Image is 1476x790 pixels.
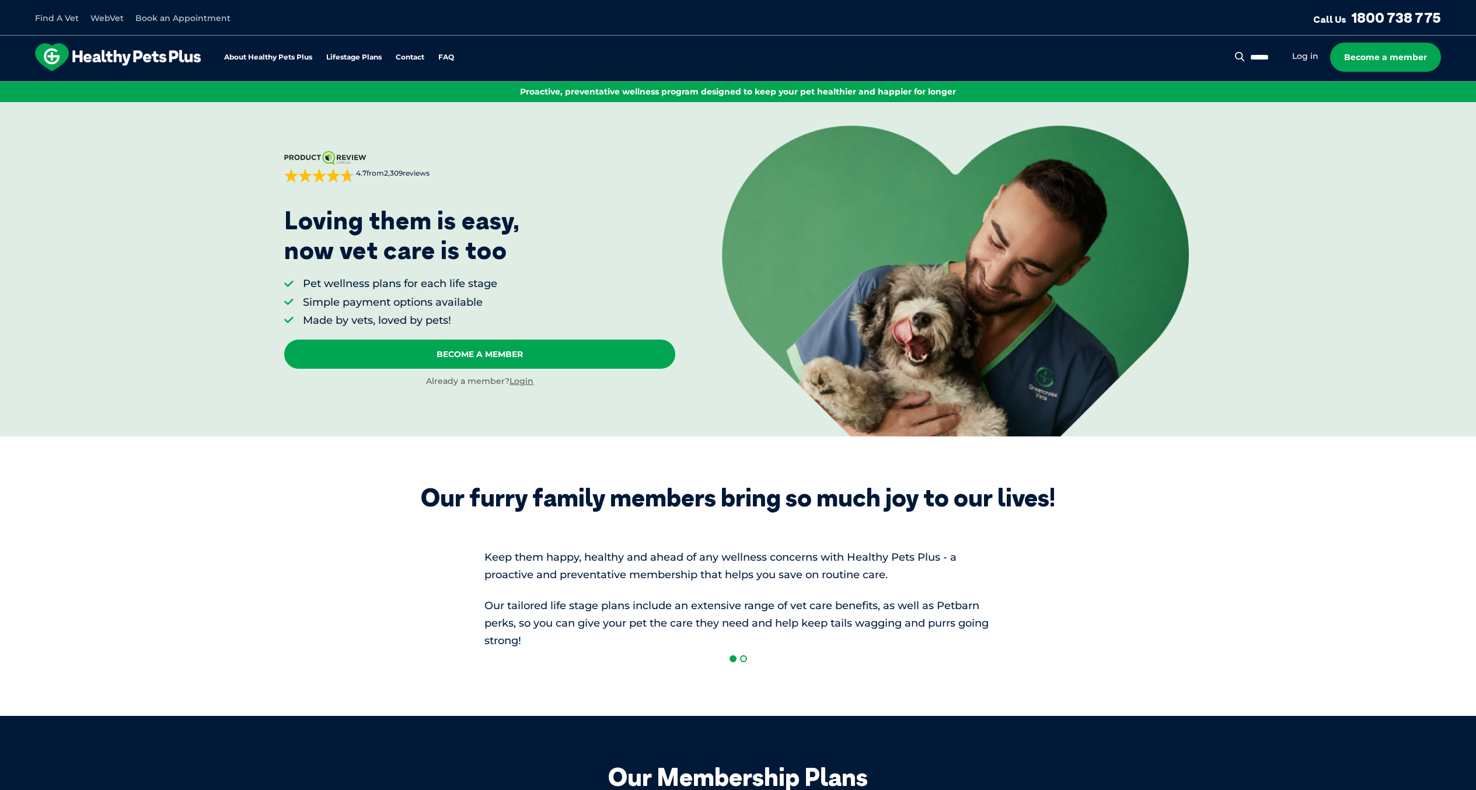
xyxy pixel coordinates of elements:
[1330,43,1441,72] a: Become a member
[396,54,424,61] a: Contact
[90,13,124,23] a: WebVet
[356,169,367,177] strong: 4.7
[284,376,675,387] div: Already a member?
[35,43,201,71] img: hpp-logo
[1292,51,1318,62] a: Log in
[35,13,79,23] a: Find A Vet
[303,313,497,328] li: Made by vets, loved by pets!
[354,169,430,179] span: from
[1233,51,1247,62] button: Search
[520,86,956,97] span: Proactive, preventative wellness program designed to keep your pet healthier and happier for longer
[284,151,675,183] a: 4.7from2,309reviews
[135,13,231,23] a: Book an Appointment
[510,376,533,386] a: Login
[1313,13,1346,25] span: Call Us
[303,295,497,310] li: Simple payment options available
[326,54,382,61] a: Lifestage Plans
[284,169,354,183] div: 4.7 out of 5 stars
[484,551,957,581] span: Keep them happy, healthy and ahead of any wellness concerns with Healthy Pets Plus - a proactive ...
[438,54,454,61] a: FAQ
[484,599,989,647] span: Our tailored life stage plans include an extensive range of vet care benefits, as well as Petbarn...
[722,125,1189,436] img: <p>Loving them is easy, <br /> now vet care is too</p>
[384,169,430,177] span: 2,309 reviews
[284,206,520,265] p: Loving them is easy, now vet care is too
[284,340,675,369] a: Become A Member
[224,54,312,61] a: About Healthy Pets Plus
[1313,9,1441,26] a: Call Us1800 738 775
[303,277,497,291] li: Pet wellness plans for each life stage
[421,483,1055,512] div: Our furry family members bring so much joy to our lives!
